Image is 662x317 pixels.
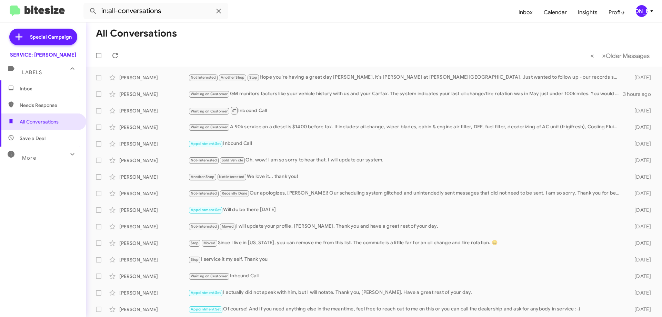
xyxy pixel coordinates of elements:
[188,239,623,247] div: Since I live in [US_STATE], you can remove me from this list. The commute is a little far for an ...
[188,189,623,197] div: Our apologizes, [PERSON_NAME]! Our scheduling system glitched and unintendedly sent messages that...
[630,5,654,17] button: [PERSON_NAME]
[191,290,221,295] span: Appointment Set
[119,174,188,180] div: [PERSON_NAME]
[10,51,76,58] div: SERVICE: [PERSON_NAME]
[191,307,221,311] span: Appointment Set
[119,107,188,114] div: [PERSON_NAME]
[119,207,188,214] div: [PERSON_NAME]
[191,141,221,146] span: Appointment Set
[188,206,623,214] div: Will do be there [DATE]
[222,158,243,162] span: Sold Vehicle
[191,257,199,262] span: Stop
[119,256,188,263] div: [PERSON_NAME]
[603,2,630,22] a: Profile
[191,241,199,245] span: Stop
[598,49,654,63] button: Next
[188,90,623,98] div: GM monitors factors like your vehicle history with us and your Carfax. The system indicates your ...
[513,2,538,22] a: Inbox
[9,29,77,45] a: Special Campaign
[96,28,177,39] h1: All Conversations
[119,157,188,164] div: [PERSON_NAME]
[188,305,623,313] div: Of course! And if you need anything else in the meantime, feel free to reach out to me on this or...
[623,306,656,313] div: [DATE]
[538,2,572,22] a: Calendar
[191,274,228,278] span: Waiting on Customer
[22,155,36,161] span: More
[191,109,228,113] span: Waiting on Customer
[20,135,46,142] span: Save a Deal
[188,222,623,230] div: I will update your profile, [PERSON_NAME]. Thank you and have a great rest of your day.
[188,173,623,181] div: We love it... thank you!
[623,124,656,131] div: [DATE]
[586,49,598,63] button: Previous
[188,123,623,131] div: A 90k service on a diesel is $1400 before tax. It includes: oil change, wiper blades, cabin & eng...
[249,75,258,80] span: Stop
[119,124,188,131] div: [PERSON_NAME]
[191,125,228,129] span: Waiting on Customer
[83,3,228,19] input: Search
[191,75,216,80] span: Not Interested
[623,174,656,180] div: [DATE]
[188,256,623,264] div: I service it my self. Thank you
[119,190,188,197] div: [PERSON_NAME]
[606,52,650,60] span: Older Messages
[20,102,78,109] span: Needs Response
[623,107,656,114] div: [DATE]
[119,91,188,98] div: [PERSON_NAME]
[590,51,594,60] span: «
[119,74,188,81] div: [PERSON_NAME]
[119,240,188,247] div: [PERSON_NAME]
[623,190,656,197] div: [DATE]
[623,157,656,164] div: [DATE]
[191,92,228,96] span: Waiting on Customer
[623,91,656,98] div: 3 hours ago
[203,241,215,245] span: Moved
[188,272,623,280] div: Inbound Call
[623,273,656,280] div: [DATE]
[188,73,623,81] div: Hope you're having a great day [PERSON_NAME]. it's [PERSON_NAME] at [PERSON_NAME][GEOGRAPHIC_DATA...
[188,156,623,164] div: Oh, wow! I am so sorry to hear that. I will update our system.
[20,118,59,125] span: All Conversations
[22,69,42,76] span: Labels
[623,223,656,230] div: [DATE]
[623,74,656,81] div: [DATE]
[119,273,188,280] div: [PERSON_NAME]
[119,289,188,296] div: [PERSON_NAME]
[623,256,656,263] div: [DATE]
[221,75,244,80] span: Another Shop
[586,49,654,63] nav: Page navigation example
[191,208,221,212] span: Appointment Set
[191,158,217,162] span: Not-Interested
[219,175,244,179] span: Not Interested
[119,223,188,230] div: [PERSON_NAME]
[623,207,656,214] div: [DATE]
[119,306,188,313] div: [PERSON_NAME]
[191,224,217,229] span: Not-Interested
[188,140,623,148] div: Inbound Call
[119,140,188,147] div: [PERSON_NAME]
[30,33,72,40] span: Special Campaign
[623,240,656,247] div: [DATE]
[602,51,606,60] span: »
[188,106,623,115] div: Inbound Call
[222,191,248,196] span: Recently Done
[572,2,603,22] a: Insights
[20,85,78,92] span: Inbox
[188,289,623,297] div: I actually did not speak with him, but I will notate. Thank you, [PERSON_NAME]. Have a great rest...
[623,289,656,296] div: [DATE]
[191,191,217,196] span: Not-Interested
[222,224,234,229] span: Moved
[636,5,648,17] div: [PERSON_NAME]
[623,140,656,147] div: [DATE]
[191,175,214,179] span: Another Shop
